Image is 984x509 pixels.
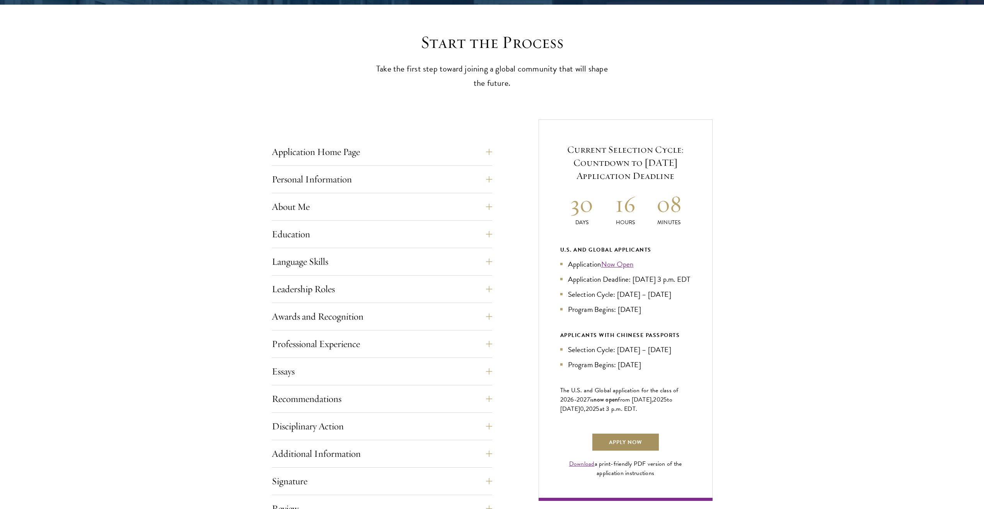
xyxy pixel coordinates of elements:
span: The U.S. and Global application for the class of 202 [560,386,679,404]
button: Additional Information [272,444,492,463]
p: Hours [604,218,647,226]
button: Professional Experience [272,335,492,353]
button: Essays [272,362,492,381]
span: at 3 p.m. EDT. [600,404,638,414]
span: 5 [663,395,667,404]
li: Selection Cycle: [DATE] – [DATE] [560,289,691,300]
span: , [584,404,585,414]
a: Now Open [601,259,634,270]
div: APPLICANTS WITH CHINESE PASSPORTS [560,330,691,340]
p: Days [560,218,604,226]
button: Signature [272,472,492,490]
a: Download [569,459,595,468]
div: U.S. and Global Applicants [560,245,691,255]
a: Apply Now [592,433,660,451]
button: Disciplinary Action [272,417,492,436]
p: Minutes [647,218,691,226]
span: 5 [596,404,599,414]
button: Leadership Roles [272,280,492,298]
span: 202 [586,404,596,414]
span: -202 [574,395,587,404]
span: now open [593,395,618,404]
li: Application Deadline: [DATE] 3 p.m. EDT [560,274,691,285]
h2: 08 [647,189,691,218]
h2: 16 [604,189,647,218]
span: 7 [587,395,590,404]
button: Application Home Page [272,143,492,161]
button: Language Skills [272,252,492,271]
li: Application [560,259,691,270]
span: 6 [570,395,574,404]
div: a print-friendly PDF version of the application instructions [560,459,691,478]
li: Selection Cycle: [DATE] – [DATE] [560,344,691,355]
li: Program Begins: [DATE] [560,304,691,315]
h5: Current Selection Cycle: Countdown to [DATE] Application Deadline [560,143,691,182]
p: Take the first step toward joining a global community that will shape the future. [372,62,612,90]
button: Education [272,225,492,243]
span: from [DATE], [618,395,653,404]
li: Program Begins: [DATE] [560,359,691,370]
button: Recommendations [272,390,492,408]
h2: Start the Process [372,32,612,53]
span: 202 [653,395,663,404]
span: 0 [580,404,584,414]
button: About Me [272,197,492,216]
h2: 30 [560,189,604,218]
button: Personal Information [272,170,492,189]
span: is [590,395,594,404]
button: Awards and Recognition [272,307,492,326]
span: to [DATE] [560,395,672,414]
